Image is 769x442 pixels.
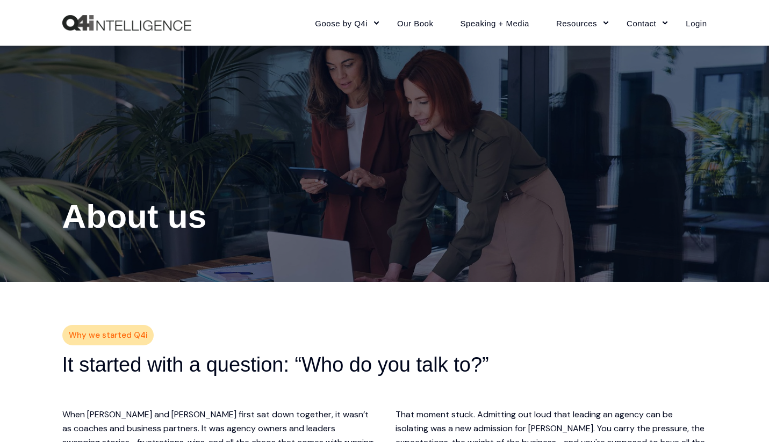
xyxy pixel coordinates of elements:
span: Why we started Q4i [69,328,147,343]
h2: It started with a question: “Who do you talk to?” [62,351,707,378]
span: About us [62,198,207,235]
a: Back to Home [62,15,191,31]
img: Q4intelligence, LLC logo [62,15,191,31]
